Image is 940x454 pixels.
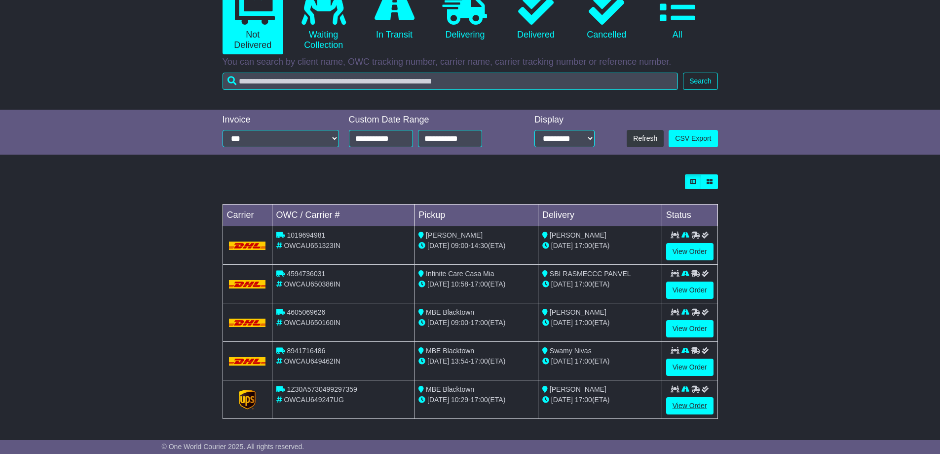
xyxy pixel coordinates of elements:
[229,319,266,327] img: DHL.png
[666,320,714,337] a: View Order
[550,385,606,393] span: [PERSON_NAME]
[426,308,474,316] span: MBE Blacktown
[418,395,534,405] div: - (ETA)
[414,205,538,226] td: Pickup
[426,385,474,393] span: MBE Blacktown
[542,241,658,251] div: (ETA)
[284,280,340,288] span: OWCAU650386IN
[551,357,573,365] span: [DATE]
[666,243,714,260] a: View Order
[538,205,662,226] td: Delivery
[284,319,340,327] span: OWCAU650160IN
[284,396,343,404] span: OWCAU649247UG
[471,280,488,288] span: 17:00
[627,130,664,147] button: Refresh
[575,242,592,249] span: 17:00
[287,347,325,355] span: 8941716486
[471,396,488,404] span: 17:00
[550,231,606,239] span: [PERSON_NAME]
[575,319,592,327] span: 17:00
[542,395,658,405] div: (ETA)
[223,57,718,68] p: You can search by client name, OWC tracking number, carrier name, carrier tracking number or refe...
[162,443,304,451] span: © One World Courier 2025. All rights reserved.
[551,242,573,249] span: [DATE]
[427,319,449,327] span: [DATE]
[426,231,483,239] span: [PERSON_NAME]
[666,397,714,414] a: View Order
[669,130,717,147] a: CSV Export
[287,385,357,393] span: 1Z30A5730499297359
[683,73,717,90] button: Search
[418,241,534,251] div: - (ETA)
[284,242,340,249] span: OWCAU651323IN
[272,205,414,226] td: OWC / Carrier #
[418,318,534,328] div: - (ETA)
[550,347,592,355] span: Swamy Nivas
[349,115,507,125] div: Custom Date Range
[287,231,325,239] span: 1019694981
[451,319,468,327] span: 09:00
[229,242,266,249] img: DHL.png
[550,308,606,316] span: [PERSON_NAME]
[287,308,325,316] span: 4605069626
[551,396,573,404] span: [DATE]
[427,357,449,365] span: [DATE]
[418,356,534,367] div: - (ETA)
[575,396,592,404] span: 17:00
[229,357,266,365] img: DHL.png
[542,318,658,328] div: (ETA)
[426,347,474,355] span: MBE Blacktown
[223,115,339,125] div: Invoice
[284,357,340,365] span: OWCAU649462IN
[662,205,717,226] td: Status
[551,319,573,327] span: [DATE]
[287,270,325,278] span: 4594736031
[427,242,449,249] span: [DATE]
[418,279,534,289] div: - (ETA)
[575,280,592,288] span: 17:00
[542,279,658,289] div: (ETA)
[427,396,449,404] span: [DATE]
[550,270,631,278] span: SBI RASMECCC PANVEL
[451,357,468,365] span: 13:54
[451,280,468,288] span: 10:58
[551,280,573,288] span: [DATE]
[575,357,592,365] span: 17:00
[229,280,266,288] img: DHL.png
[534,115,595,125] div: Display
[666,359,714,376] a: View Order
[542,356,658,367] div: (ETA)
[239,390,256,410] img: GetCarrierServiceLogo
[471,242,488,249] span: 14:30
[666,282,714,299] a: View Order
[451,242,468,249] span: 09:00
[223,205,272,226] td: Carrier
[451,396,468,404] span: 10:29
[427,280,449,288] span: [DATE]
[426,270,494,278] span: Infinite Care Casa Mia
[471,357,488,365] span: 17:00
[471,319,488,327] span: 17:00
